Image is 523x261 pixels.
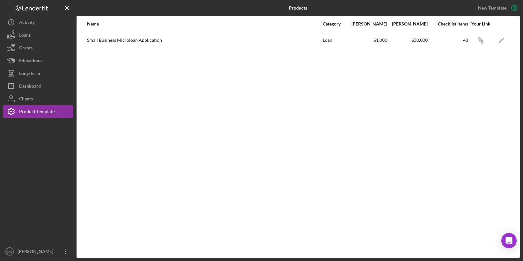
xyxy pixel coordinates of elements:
button: Grants [3,41,73,54]
div: Name [87,21,322,26]
button: Activity [3,16,73,29]
div: Open Intercom Messenger [501,233,517,248]
b: Products [289,5,307,11]
div: Clients [19,92,33,107]
button: CW[PERSON_NAME] [3,245,73,258]
div: Category [323,21,347,26]
div: $1,000 [347,38,387,43]
div: Dashboard [19,80,41,94]
button: Dashboard [3,80,73,92]
button: Clients [3,92,73,105]
div: [PERSON_NAME] [347,21,387,26]
button: Long-Term [3,67,73,80]
div: Long-Term [19,67,40,81]
div: Small Business Microloan Application [87,33,322,48]
div: Loans [19,29,31,43]
div: $50,000 [388,38,428,43]
div: Product Templates [19,105,56,120]
div: Checklist Items [428,21,468,26]
div: [PERSON_NAME] [16,245,57,259]
div: 43 [428,38,468,43]
div: [PERSON_NAME] [388,21,428,26]
text: CW [7,250,12,253]
div: New Template [478,3,506,13]
div: Activity [19,16,35,30]
div: Grants [19,41,33,56]
button: Educational [3,54,73,67]
button: New Template [474,3,520,13]
div: Your Link [469,21,493,26]
button: Product Templates [3,105,73,118]
div: Loan [323,33,347,48]
button: Loans [3,29,73,41]
div: Educational [19,54,43,69]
